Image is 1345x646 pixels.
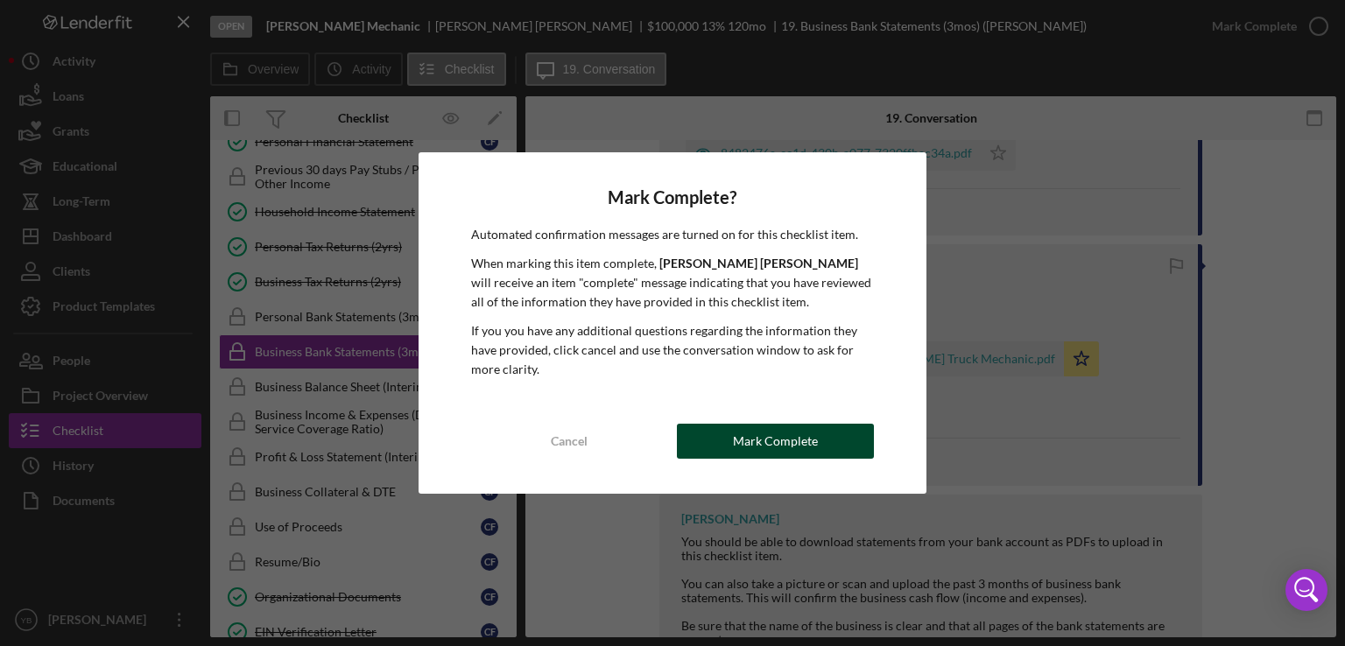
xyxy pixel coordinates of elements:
h4: Mark Complete? [471,187,875,207]
p: When marking this item complete, will receive an item "complete" message indicating that you have... [471,254,875,312]
b: [PERSON_NAME] [PERSON_NAME] [659,256,858,270]
div: Cancel [551,424,588,459]
button: Mark Complete [677,424,874,459]
p: If you you have any additional questions regarding the information they have provided, click canc... [471,321,875,380]
div: Open Intercom Messenger [1285,569,1327,611]
button: Cancel [471,424,668,459]
p: Automated confirmation messages are turned on for this checklist item. [471,225,875,244]
div: Mark Complete [733,424,818,459]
